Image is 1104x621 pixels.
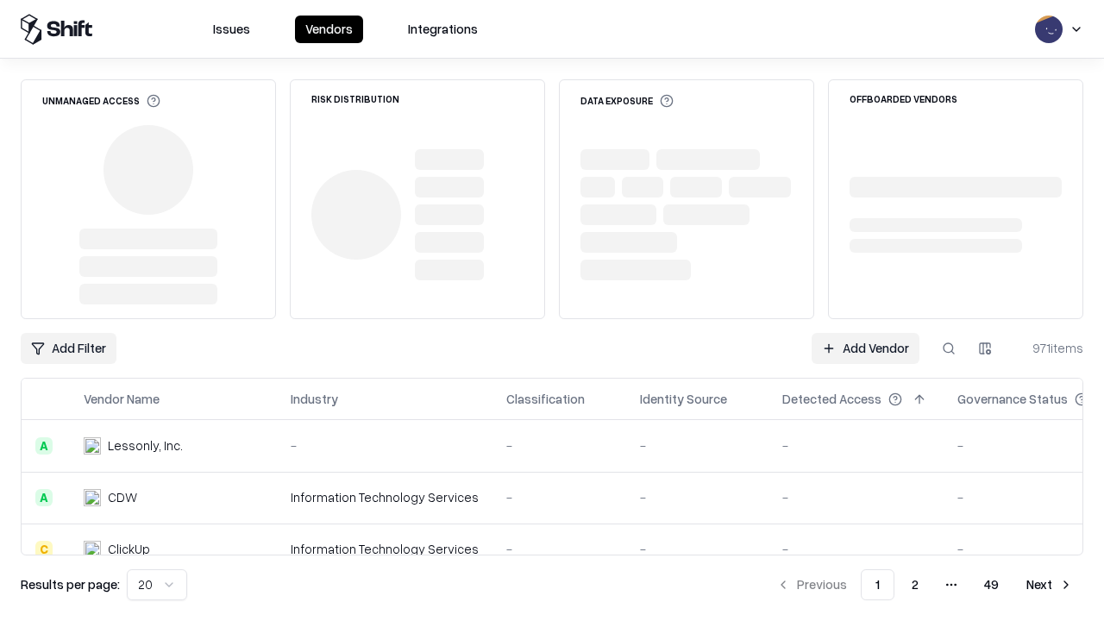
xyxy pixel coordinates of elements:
[898,569,932,600] button: 2
[108,540,150,558] div: ClickUp
[398,16,488,43] button: Integrations
[506,488,612,506] div: -
[84,489,101,506] img: CDW
[311,94,399,103] div: Risk Distribution
[35,489,53,506] div: A
[203,16,260,43] button: Issues
[84,390,160,408] div: Vendor Name
[291,488,479,506] div: Information Technology Services
[640,540,755,558] div: -
[782,390,881,408] div: Detected Access
[21,575,120,593] p: Results per page:
[21,333,116,364] button: Add Filter
[506,390,585,408] div: Classification
[506,436,612,455] div: -
[861,569,894,600] button: 1
[291,390,338,408] div: Industry
[957,390,1068,408] div: Governance Status
[640,390,727,408] div: Identity Source
[295,16,363,43] button: Vendors
[42,94,160,108] div: Unmanaged Access
[1016,569,1083,600] button: Next
[291,436,479,455] div: -
[291,540,479,558] div: Information Technology Services
[1014,339,1083,357] div: 971 items
[640,436,755,455] div: -
[84,437,101,455] img: Lessonly, Inc.
[766,569,1083,600] nav: pagination
[850,94,957,103] div: Offboarded Vendors
[640,488,755,506] div: -
[108,436,183,455] div: Lessonly, Inc.
[580,94,674,108] div: Data Exposure
[970,569,1013,600] button: 49
[782,540,930,558] div: -
[812,333,919,364] a: Add Vendor
[84,541,101,558] img: ClickUp
[782,488,930,506] div: -
[782,436,930,455] div: -
[35,437,53,455] div: A
[506,540,612,558] div: -
[35,541,53,558] div: C
[108,488,137,506] div: CDW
